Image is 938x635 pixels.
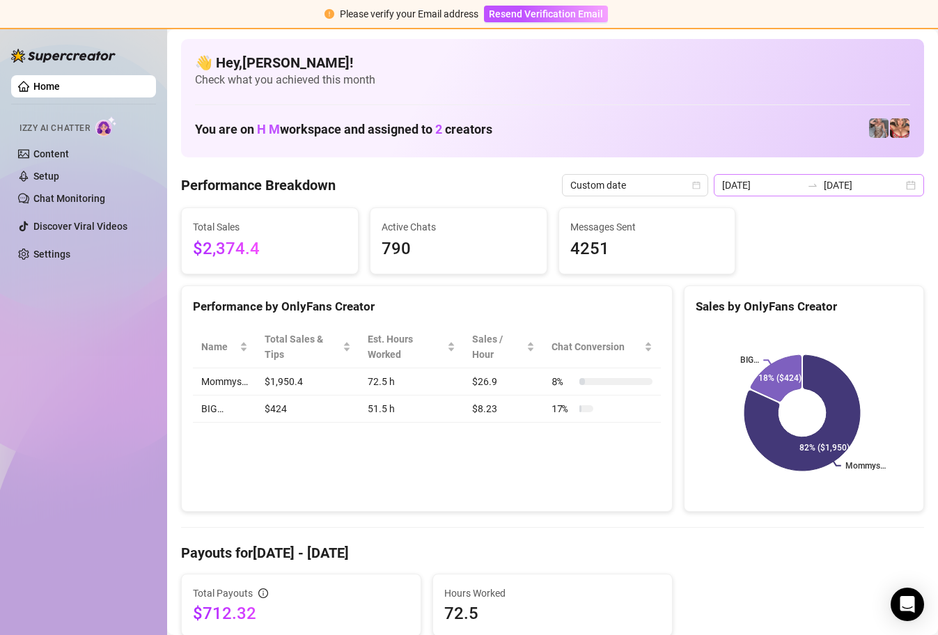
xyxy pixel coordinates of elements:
[552,374,574,389] span: 8 %
[33,249,70,260] a: Settings
[340,6,478,22] div: Please verify your Email address
[201,339,237,354] span: Name
[193,602,409,625] span: $712.32
[489,8,603,19] span: Resend Verification Email
[484,6,608,22] button: Resend Verification Email
[195,53,910,72] h4: 👋 Hey, [PERSON_NAME] !
[325,9,334,19] span: exclamation-circle
[258,588,268,598] span: info-circle
[257,122,280,136] span: H M
[890,118,909,138] img: pennylondon
[193,236,347,262] span: $2,374.4
[256,395,359,423] td: $424
[464,368,543,395] td: $26.9
[193,219,347,235] span: Total Sales
[33,148,69,159] a: Content
[891,588,924,621] div: Open Intercom Messenger
[692,181,701,189] span: calendar
[195,122,492,137] h1: You are on workspace and assigned to creators
[464,395,543,423] td: $8.23
[382,236,536,262] span: 790
[845,461,886,471] text: Mommys…
[19,122,90,135] span: Izzy AI Chatter
[181,175,336,195] h4: Performance Breakdown
[824,178,903,193] input: End date
[193,586,253,601] span: Total Payouts
[33,171,59,182] a: Setup
[807,180,818,191] span: to
[193,395,256,423] td: BIG…
[33,193,105,204] a: Chat Monitoring
[33,81,60,92] a: Home
[570,236,724,262] span: 4251
[570,219,724,235] span: Messages Sent
[807,180,818,191] span: swap-right
[359,395,464,423] td: 51.5 h
[472,331,524,362] span: Sales / Hour
[359,368,464,395] td: 72.5 h
[552,339,641,354] span: Chat Conversion
[552,401,574,416] span: 17 %
[435,122,442,136] span: 2
[193,326,256,368] th: Name
[193,368,256,395] td: Mommys…
[740,356,759,366] text: BIG…
[95,116,117,136] img: AI Chatter
[464,326,543,368] th: Sales / Hour
[444,586,661,601] span: Hours Worked
[181,543,924,563] h4: Payouts for [DATE] - [DATE]
[195,72,910,88] span: Check what you achieved this month
[444,602,661,625] span: 72.5
[869,118,889,138] img: pennylondonvip
[256,326,359,368] th: Total Sales & Tips
[265,331,340,362] span: Total Sales & Tips
[33,221,127,232] a: Discover Viral Videos
[256,368,359,395] td: $1,950.4
[11,49,116,63] img: logo-BBDzfeDw.svg
[696,297,912,316] div: Sales by OnlyFans Creator
[543,326,661,368] th: Chat Conversion
[382,219,536,235] span: Active Chats
[193,297,661,316] div: Performance by OnlyFans Creator
[570,175,700,196] span: Custom date
[722,178,802,193] input: Start date
[368,331,444,362] div: Est. Hours Worked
